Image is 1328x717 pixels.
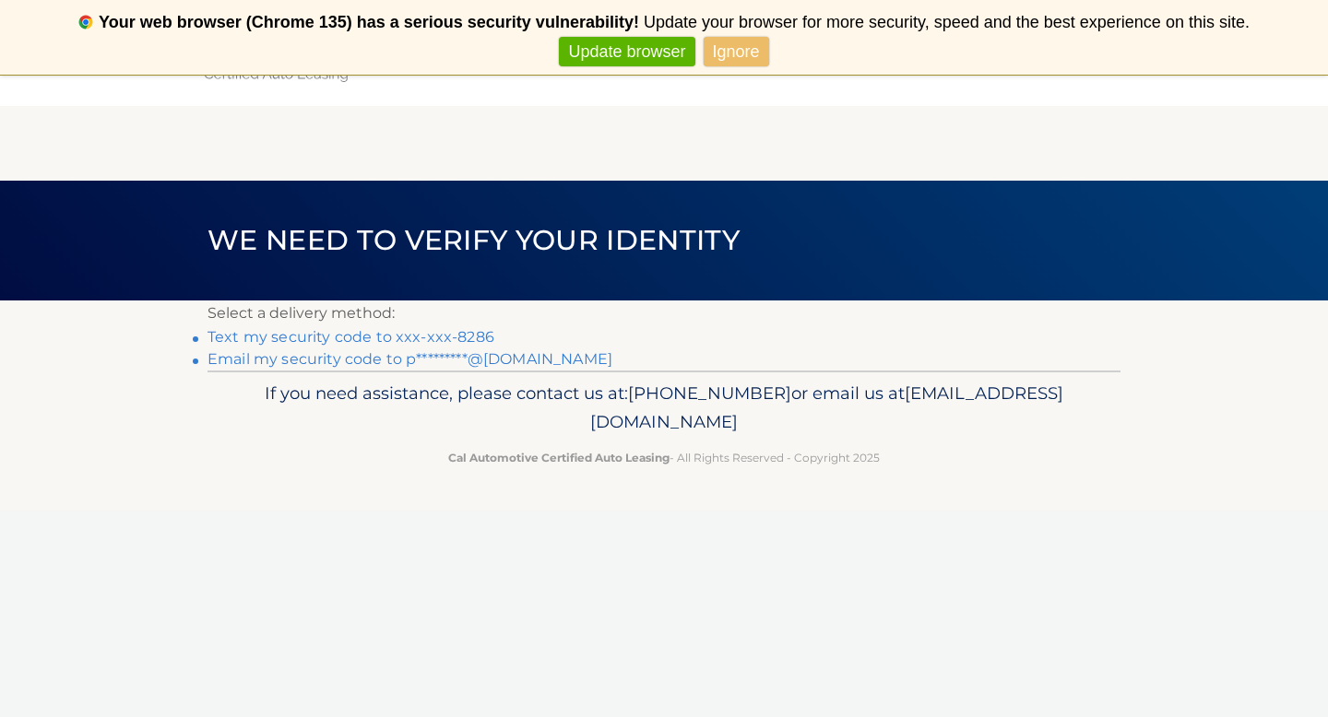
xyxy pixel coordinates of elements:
a: Ignore [704,37,769,67]
a: Update browser [559,37,694,67]
a: Text my security code to xxx-xxx-8286 [207,328,494,346]
span: We need to verify your identity [207,223,740,257]
p: Select a delivery method: [207,300,1120,326]
span: [PHONE_NUMBER] [628,382,791,404]
b: Your web browser (Chrome 135) has a serious security vulnerability! [99,13,639,31]
strong: Cal Automotive Certified Auto Leasing [448,451,670,464]
span: Update your browser for more security, speed and the best experience on this site. [644,13,1250,31]
p: - All Rights Reserved - Copyright 2025 [219,448,1109,467]
a: Email my security code to p*********@[DOMAIN_NAME] [207,350,612,368]
p: If you need assistance, please contact us at: or email us at [219,379,1109,438]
